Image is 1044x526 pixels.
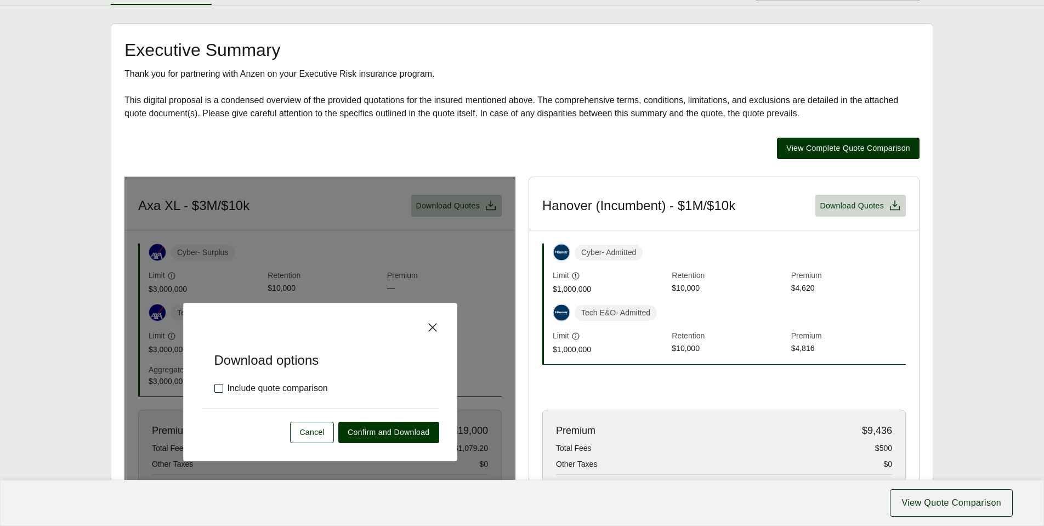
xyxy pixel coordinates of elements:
[124,67,920,120] div: Thank you for partnering with Anzen on your Executive Risk insurance program. This digital propos...
[890,489,1013,517] button: View Quote Comparison
[299,427,325,438] span: Cancel
[672,330,786,343] span: Retention
[556,423,595,438] span: Premium
[553,344,667,355] span: $1,000,000
[556,479,600,494] span: Total Cost
[791,343,906,355] span: $4,816
[338,422,439,443] button: Confirm and Download
[791,270,906,282] span: Premium
[672,282,786,295] span: $10,000
[875,443,892,454] span: $500
[820,200,884,212] span: Download Quotes
[124,41,920,59] h2: Executive Summary
[348,427,429,438] span: Confirm and Download
[862,479,892,494] span: $9,936
[791,330,906,343] span: Premium
[214,382,328,395] label: Include quote comparison
[862,423,892,438] span: $9,436
[575,305,657,321] span: Tech E&O - Admitted
[290,422,334,443] button: Cancel
[542,197,735,214] h3: Hanover (Incumbent) - $1M/$10k
[786,143,910,154] span: View Complete Quote Comparison
[553,304,570,321] img: Hanover
[553,284,667,295] span: $1,000,000
[553,270,569,281] span: Limit
[556,459,597,470] span: Other Taxes
[901,496,1001,510] span: View Quote Comparison
[672,270,786,282] span: Retention
[575,245,643,261] span: Cyber - Admitted
[791,282,906,295] span: $4,620
[553,330,569,342] span: Limit
[553,244,570,261] img: Hanover
[777,138,920,159] button: View Complete Quote Comparison
[672,343,786,355] span: $10,000
[201,334,439,369] h5: Download options
[883,459,892,470] span: $0
[815,195,906,217] button: Download Quotes
[556,443,592,454] span: Total Fees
